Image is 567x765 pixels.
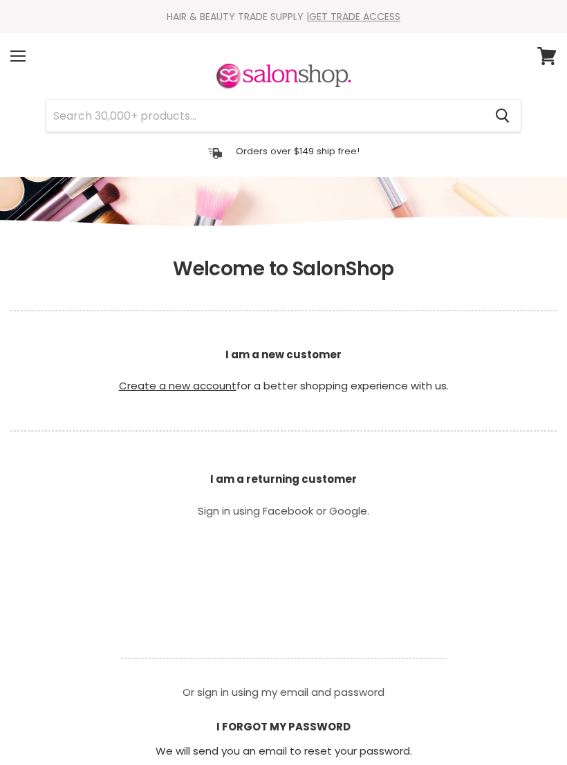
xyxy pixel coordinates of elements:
[10,316,557,425] p: for a better shopping experience with us.
[119,378,236,393] a: Create a new account
[225,347,342,362] b: I am a new customer
[46,100,484,131] input: Search
[46,99,521,132] form: Product
[236,145,360,157] p: Orders over $149 ship free!
[121,745,446,757] p: We will send you an email to reset your password.
[121,676,446,697] p: Or sign in using my email and password
[484,100,521,131] button: Search
[121,535,446,638] iframe: Social Login Buttons
[10,257,557,281] h1: Welcome to SalonShop
[216,719,351,734] b: I FORGOT MY PASSWORD
[309,10,400,24] a: GET TRADE ACCESS
[210,472,357,486] b: I am a returning customer
[121,506,446,516] p: Sign in using Facebook or Google.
